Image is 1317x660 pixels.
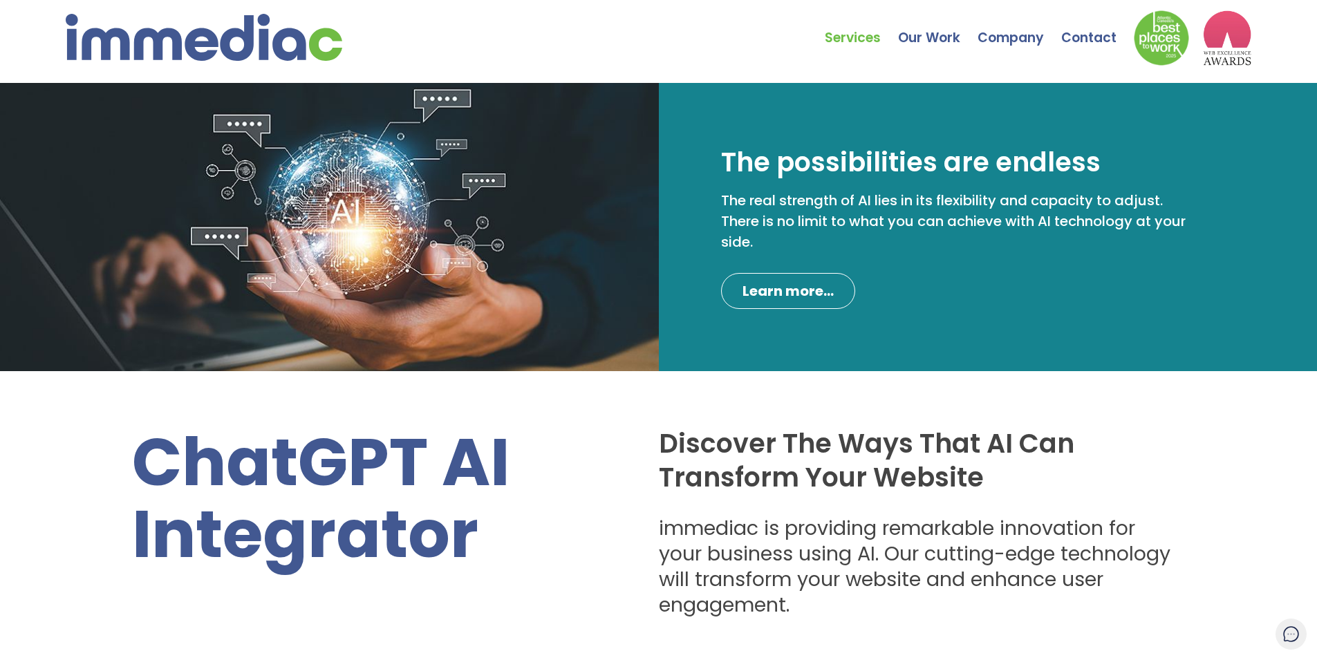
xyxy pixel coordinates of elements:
[1203,10,1251,66] img: logo2_wea_nobg.webp
[1061,3,1134,52] a: Contact
[132,426,617,572] h1: ChatGPT AI Integrator
[1134,10,1189,66] img: Down
[978,3,1061,52] a: Company
[721,273,855,309] a: Learn more...
[898,3,978,52] a: Our Work
[721,145,1101,180] h2: The possibilities are endless
[66,14,342,61] img: immediac
[659,426,1175,495] h2: Discover The Ways That AI Can Transform Your Website
[825,3,898,52] a: Services
[659,516,1175,619] h3: immediac is providing remarkable innovation for your business using AI. Our cutting-edge technolo...
[721,191,1186,252] span: The real strength of AI lies in its flexibility and capacity to adjust. There is no limit to what...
